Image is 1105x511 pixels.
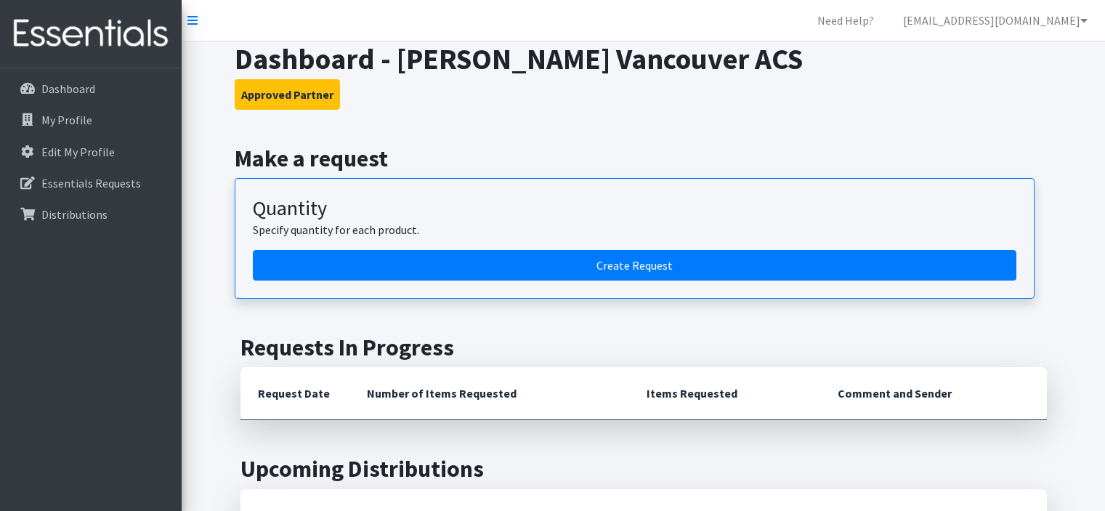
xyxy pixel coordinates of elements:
button: Approved Partner [235,79,340,110]
a: Edit My Profile [6,137,176,166]
a: Dashboard [6,74,176,103]
a: Essentials Requests [6,169,176,198]
p: Specify quantity for each product. [253,221,1016,238]
a: My Profile [6,105,176,134]
th: Request Date [240,367,349,420]
p: Essentials Requests [41,176,141,190]
h3: Quantity [253,196,1016,221]
p: Distributions [41,207,108,222]
a: Distributions [6,200,176,229]
h2: Make a request [235,145,1052,172]
h1: Dashboard - [PERSON_NAME] Vancouver ACS [235,41,1052,76]
p: Edit My Profile [41,145,115,159]
a: Create a request by quantity [253,250,1016,281]
p: Dashboard [41,81,95,96]
a: [EMAIL_ADDRESS][DOMAIN_NAME] [891,6,1099,35]
th: Comment and Sender [820,367,1046,420]
h2: Upcoming Distributions [240,455,1047,483]
a: Need Help? [806,6,886,35]
th: Items Requested [629,367,820,420]
img: HumanEssentials [6,9,176,58]
h2: Requests In Progress [240,334,1047,361]
th: Number of Items Requested [349,367,630,420]
p: My Profile [41,113,92,127]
